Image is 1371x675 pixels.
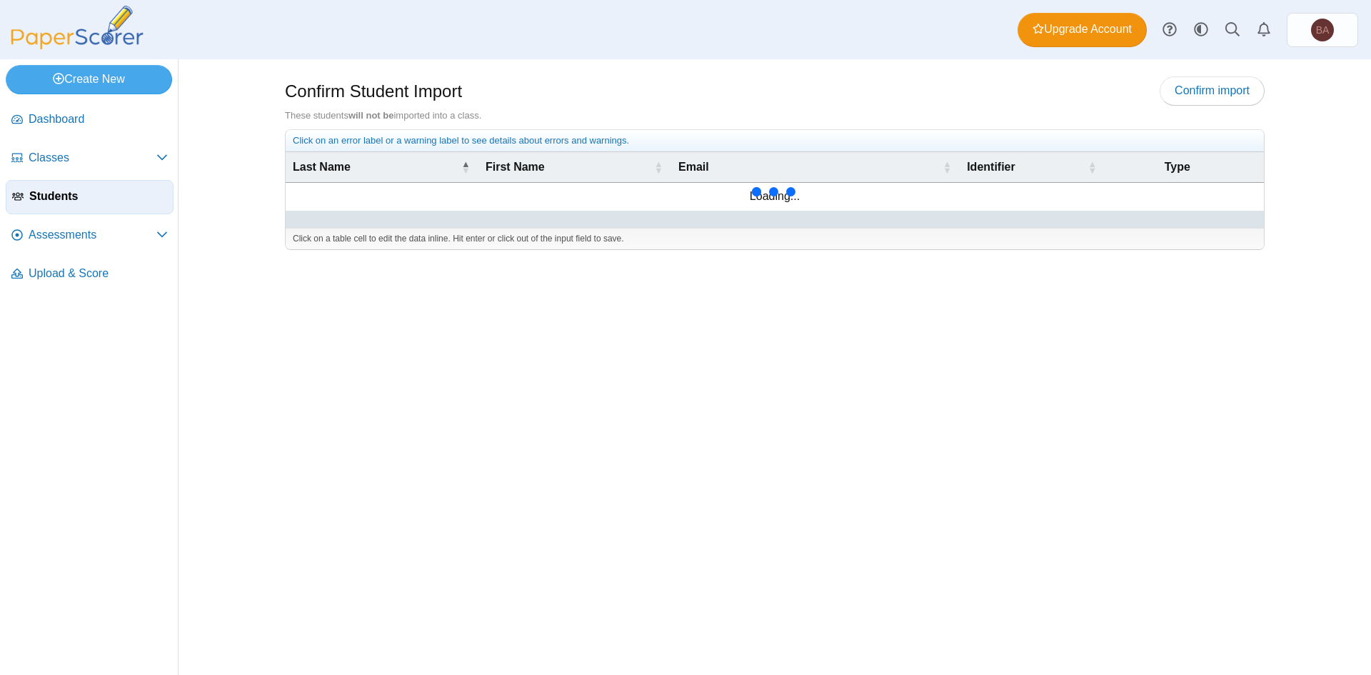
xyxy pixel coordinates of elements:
div: Click on a table cell to edit the data inline. Hit enter or click out of the input field to save. [286,228,1264,249]
a: PaperScorer [6,39,149,51]
span: Confirm import [1175,84,1250,96]
h1: Confirm Student Import [285,79,462,104]
span: First Name [486,161,545,173]
td: Loading... [286,183,1264,210]
span: Brent Adams [1311,19,1334,41]
a: Confirm import [1160,76,1265,105]
span: Brent Adams [1316,25,1330,35]
span: Students [29,189,167,204]
span: Last Name [293,161,351,173]
div: These students imported into a class. [285,109,1265,122]
span: Email : Activate to sort [943,152,951,182]
img: PaperScorer [6,6,149,49]
a: Alerts [1248,14,1280,46]
span: Email [678,161,709,173]
b: will not be [348,110,394,121]
span: First Name : Activate to sort [654,152,663,182]
a: Dashboard [6,103,174,137]
span: Type [1165,161,1190,173]
span: Dashboard [29,111,168,127]
a: Assessments [6,219,174,253]
span: Identifier [967,161,1015,173]
a: Create New [6,65,172,94]
a: Upload & Score [6,257,174,291]
span: Upgrade Account [1033,21,1132,37]
span: Last Name : Activate to invert sorting [461,152,470,182]
a: Students [6,180,174,214]
a: Upgrade Account [1018,13,1147,47]
a: Brent Adams [1287,13,1358,47]
div: Click on an error label or a warning label to see details about errors and warnings. [293,134,1257,147]
span: Upload & Score [29,266,168,281]
span: Identifier : Activate to sort [1088,152,1097,182]
span: Assessments [29,227,156,243]
a: Classes [6,141,174,176]
span: Classes [29,150,156,166]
